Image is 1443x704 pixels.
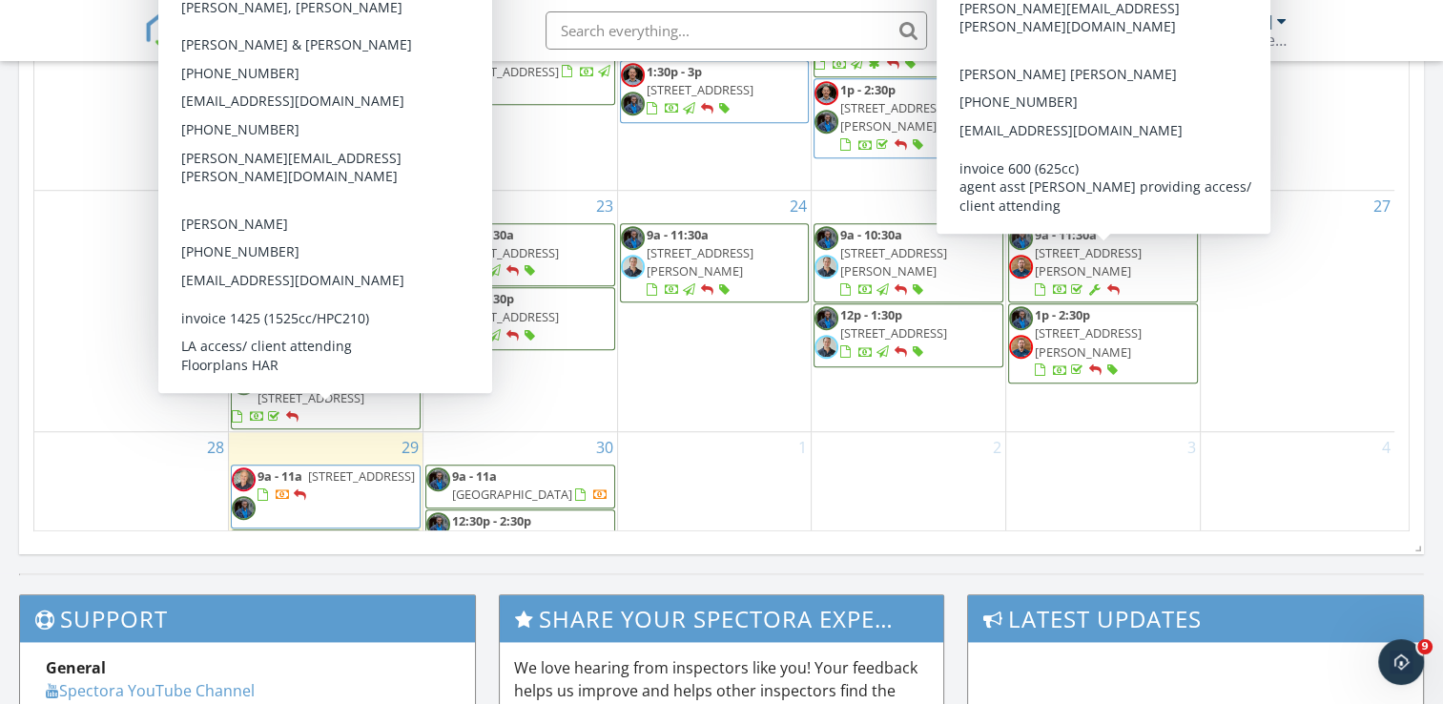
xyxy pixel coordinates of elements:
h3: Share Your Spectora Experience [500,595,943,642]
a: 1p - 2:30p [STREET_ADDRESS][PERSON_NAME] [1035,306,1142,379]
a: 12p - 1:30p [STREET_ADDRESS][PERSON_NAME] [258,46,364,118]
img: dennis.jpg [1009,306,1033,330]
img: The Best Home Inspection Software - Spectora [144,10,186,52]
a: 12p - 2:30p [STREET_ADDRESS] [425,287,615,350]
a: Go to October 1, 2025 [794,432,811,463]
span: [STREET_ADDRESS][PERSON_NAME] [647,244,753,280]
img: 5k9b9423.jpg [426,255,450,279]
img: 5k9b5727_d200_1_.jpg [232,467,256,491]
strong: General [46,657,106,678]
img: 5k9b9423.jpg [426,319,450,342]
img: 5k9b5727_d200_1_.jpg [232,319,256,342]
img: gary_atherton1.jpg [1009,335,1033,359]
a: 1p - 2:30p [STREET_ADDRESS][PERSON_NAME] [840,81,947,154]
a: 12:30p - 2p [STREET_ADDRESS][PERSON_NAME] [231,287,421,367]
span: 3p - 4:30p [258,127,313,144]
span: [STREET_ADDRESS][PERSON_NAME] [426,530,559,566]
a: 12p - 1:30p [STREET_ADDRESS] [840,306,947,360]
a: 9a - 11:30a [STREET_ADDRESS][PERSON_NAME] [647,226,753,299]
a: 12p - 2:30p [STREET_ADDRESS] [452,290,559,343]
a: 9a - 11a [STREET_ADDRESS] [258,226,415,261]
a: 1p - 2:30p [STREET_ADDRESS][PERSON_NAME] [814,78,1003,158]
img: dennis.jpg [232,127,256,151]
img: dennis.jpg [814,306,838,330]
a: 3p - 4:30p [STREET_ADDRESS] [231,124,421,187]
iframe: Intercom live chat [1378,639,1424,685]
span: [STREET_ADDRESS] [308,226,415,243]
span: [STREET_ADDRESS][PERSON_NAME] [258,65,364,100]
a: Go to September 23, 2025 [592,191,617,221]
a: Spectora YouTube Channel [46,680,255,701]
a: 12p - 1:30p [STREET_ADDRESS][PERSON_NAME] [231,43,421,123]
span: 12p - 2:30p [452,290,514,307]
a: Go to September 30, 2025 [592,432,617,463]
div: Hedderman Engineering. INC. [1096,31,1287,50]
a: 9a - 11:30a [STREET_ADDRESS][PERSON_NAME] [620,223,810,303]
a: Go to September 26, 2025 [1175,191,1200,221]
img: 5k9b9423.jpg [232,155,256,179]
a: 9a - 11a [STREET_ADDRESS] [231,223,421,286]
h3: Latest Updates [968,595,1423,642]
a: 12:30p - 2:30p [STREET_ADDRESS][PERSON_NAME] [425,509,615,571]
span: 9a - 11:30a [647,226,709,243]
a: 9a - 10:30a [STREET_ADDRESS] [425,223,615,286]
img: gary_atherton1.jpg [1009,255,1033,279]
input: Search everything... [546,11,927,50]
a: 9a - 11a [GEOGRAPHIC_DATA] [452,467,608,503]
span: [STREET_ADDRESS][PERSON_NAME] [258,308,364,343]
a: 9a - 11a [STREET_ADDRESS] [258,467,415,503]
a: 3p - 4:30p [STREET_ADDRESS] [232,371,364,424]
td: Go to September 24, 2025 [617,190,812,432]
span: 9a - 11a [258,467,302,485]
span: [STREET_ADDRESS] [452,63,559,80]
span: 1p - 2:30p [1035,306,1090,323]
span: 1p - 2:30p [840,81,896,98]
td: Go to October 4, 2025 [1200,432,1394,594]
span: SPECTORA [199,10,356,50]
h3: Support [20,595,475,642]
td: Go to September 30, 2025 [423,432,617,594]
span: 9a - 11a [258,226,302,243]
a: 9a - 11:30a [STREET_ADDRESS][PERSON_NAME] [1008,223,1198,303]
span: [STREET_ADDRESS] [258,145,364,162]
td: Go to October 3, 2025 [1006,432,1201,594]
div: [PERSON_NAME] [1148,11,1272,31]
a: 3p - 4:30p [STREET_ADDRESS] [258,127,364,180]
td: Go to September 28, 2025 [34,432,229,594]
a: 12:30p - 2p [STREET_ADDRESS][PERSON_NAME] [258,290,364,362]
img: dennis.jpg [232,371,256,395]
td: Go to September 23, 2025 [423,190,617,432]
img: dennis.jpg [232,255,256,279]
a: Go to September 28, 2025 [203,432,228,463]
span: [STREET_ADDRESS][PERSON_NAME] [1035,244,1142,280]
img: 5k9b5727_d200_1_.jpg [232,226,256,250]
img: dennis.jpg [426,467,450,491]
td: Go to September 22, 2025 [229,190,423,432]
img: dennis.jpg [814,226,838,250]
td: Go to October 2, 2025 [812,432,1006,594]
img: dennis.jpg [621,226,645,250]
a: 1:30p - 3p [STREET_ADDRESS] [620,60,810,123]
a: 1:30p - 3p [STREET_ADDRESS] [647,63,753,116]
img: dennis.jpg [426,290,450,314]
a: Go to October 2, 2025 [989,432,1005,463]
img: dennis.jpg [232,75,256,99]
a: Go to September 25, 2025 [980,191,1005,221]
img: dennis.jpg [426,512,450,536]
span: 9a - 10:30a [452,226,514,243]
img: pl.jpg [426,73,450,97]
span: 3p - 4:30p [258,371,313,388]
a: 3p - 4:30p [STREET_ADDRESS] [231,368,421,430]
a: Go to September 24, 2025 [786,191,811,221]
img: 5k9b9423.jpg [621,255,645,279]
a: Go to September 21, 2025 [203,191,228,221]
td: Go to September 25, 2025 [812,190,1006,432]
img: 5k9b65282_d200_1_.jpg [621,63,645,87]
img: dennis.jpg [426,226,450,250]
a: 9a - 11a [STREET_ADDRESS] [231,465,421,528]
td: Go to October 1, 2025 [617,432,812,594]
span: [GEOGRAPHIC_DATA] [452,486,572,503]
a: Go to September 22, 2025 [398,191,423,221]
span: 12:30p - 2p [258,290,320,307]
span: 9a - 11a [452,467,497,485]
